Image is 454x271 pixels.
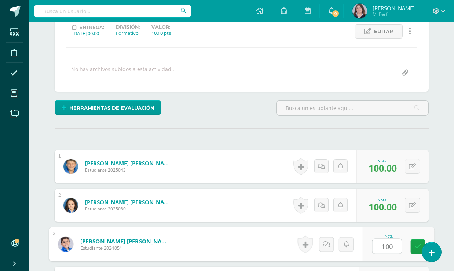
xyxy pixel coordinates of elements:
[369,162,397,174] span: 100.00
[69,101,154,115] span: Herramientas de evaluación
[34,5,191,17] input: Busca un usuario...
[373,4,415,12] span: [PERSON_NAME]
[372,234,406,238] div: Nota
[85,198,173,206] a: [PERSON_NAME] [PERSON_NAME]
[277,101,428,115] input: Busca un estudiante aquí...
[369,201,397,213] span: 100.00
[352,4,367,18] img: 96fc7b7ea18e702e1b56e557d9c3ccc2.png
[63,198,78,213] img: 4db9ce8ae4033faa046cdb0390eea51b.png
[151,24,171,30] label: Valor:
[80,237,171,245] a: [PERSON_NAME] [PERSON_NAME]
[373,239,402,254] input: 0-100.0
[116,30,140,36] div: Formativo
[374,25,393,38] span: Editar
[332,10,340,18] span: 9
[369,158,397,164] div: Nota:
[55,100,161,115] a: Herramientas de evaluación
[85,167,173,173] span: Estudiante 2025043
[63,159,78,174] img: fca2c0ece56b4257ab21208ba54f90c1.png
[58,237,73,252] img: 100c0e4d128826e6ef3e7b975f5d28eb.png
[79,25,104,30] span: Entrega:
[373,11,415,17] span: Mi Perfil
[85,206,173,212] span: Estudiante 2025080
[71,66,176,80] div: No hay archivos subidos a esta actividad...
[80,245,171,252] span: Estudiante 2024051
[72,30,104,37] div: [DATE] 00:00
[116,24,140,30] label: División:
[369,197,397,202] div: Nota:
[151,30,171,36] div: 100.0 pts
[85,160,173,167] a: [PERSON_NAME] [PERSON_NAME]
